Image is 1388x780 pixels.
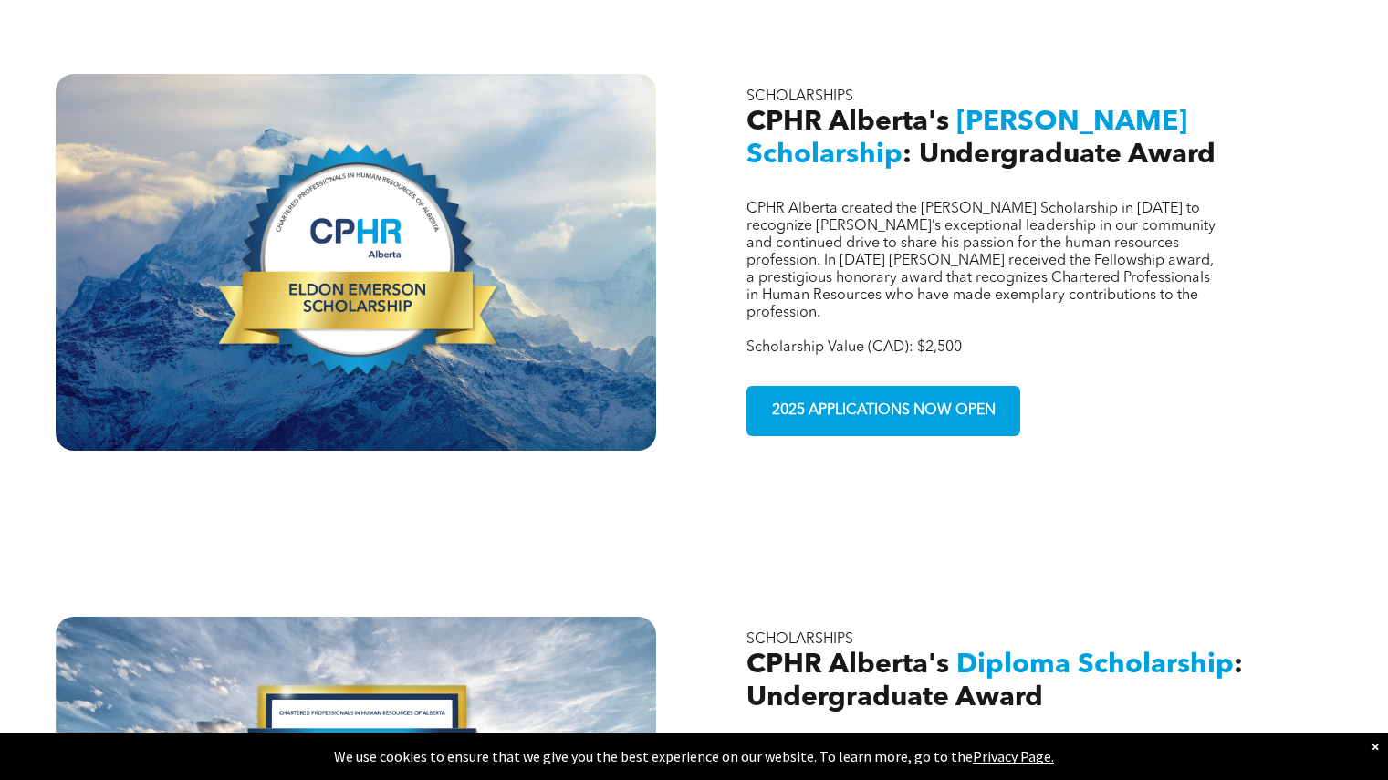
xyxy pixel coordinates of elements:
span: SCHOLARSHIPS [746,632,853,647]
div: Dismiss notification [1372,737,1379,755]
span: SCHOLARSHIPS [746,89,853,104]
span: [PERSON_NAME] Scholarship [746,109,1187,169]
a: 2025 APPLICATIONS NOW OPEN [746,386,1020,436]
span: CPHR Alberta's [746,651,949,679]
span: CPHR Alberta created the [PERSON_NAME] Scholarship in [DATE] to recognize [PERSON_NAME]’s excepti... [746,202,1216,320]
span: 2025 APPLICATIONS NOW OPEN [766,393,1002,429]
span: Scholarship Value (CAD): $2,500 [746,340,962,355]
span: : Undergraduate Award [903,141,1216,169]
span: Diploma Scholarship [956,651,1234,679]
span: CPHR Alberta's [746,109,949,136]
a: Privacy Page. [973,747,1054,765]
